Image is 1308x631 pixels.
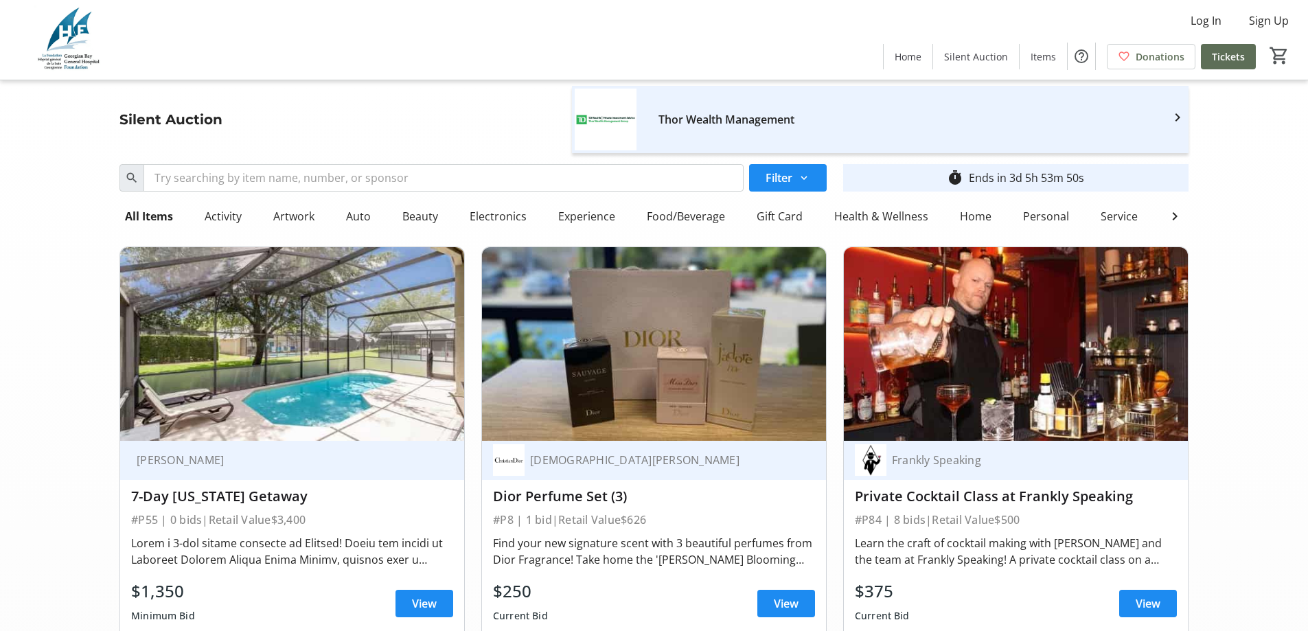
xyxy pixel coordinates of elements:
[575,89,636,150] img: Thor Wealth Management's logo
[944,49,1008,64] span: Silent Auction
[886,453,1160,467] div: Frankly Speaking
[553,203,621,230] div: Experience
[1249,12,1289,29] span: Sign Up
[1095,203,1143,230] div: Service
[564,89,1197,150] a: Thor Wealth Management's logoThor Wealth Management
[855,444,886,476] img: Frankly Speaking
[131,488,453,505] div: 7-Day [US_STATE] Getaway
[397,203,444,230] div: Beauty
[493,488,815,505] div: Dior Perfume Set (3)
[829,203,934,230] div: Health & Wellness
[844,247,1188,441] img: Private Cocktail Class at Frankly Speaking
[749,164,827,192] button: Filter
[1267,43,1292,68] button: Cart
[774,595,799,612] span: View
[131,453,437,467] div: [PERSON_NAME]
[493,444,525,476] img: Christian Dior
[395,590,453,617] a: View
[341,203,376,230] div: Auto
[1031,49,1056,64] span: Items
[144,164,744,192] input: Try searching by item name, number, or sponsor
[641,203,731,230] div: Food/Beverage
[954,203,997,230] div: Home
[131,510,453,529] div: #P55 | 0 bids | Retail Value $3,400
[1212,49,1245,64] span: Tickets
[969,170,1084,186] div: Ends in 3d 5h 53m 50s
[464,203,532,230] div: Electronics
[855,604,910,628] div: Current Bid
[757,590,815,617] a: View
[933,44,1019,69] a: Silent Auction
[1018,203,1075,230] div: Personal
[855,488,1177,505] div: Private Cocktail Class at Frankly Speaking
[493,579,548,604] div: $250
[766,170,792,186] span: Filter
[493,510,815,529] div: #P8 | 1 bid | Retail Value $626
[525,453,799,467] div: [DEMOGRAPHIC_DATA][PERSON_NAME]
[884,44,932,69] a: Home
[658,108,1147,130] div: Thor Wealth Management
[120,247,464,441] img: 7-Day Florida Getaway
[1107,44,1195,69] a: Donations
[751,203,808,230] div: Gift Card
[895,49,921,64] span: Home
[111,108,231,130] div: Silent Auction
[1136,595,1160,612] span: View
[493,535,815,568] div: Find your new signature scent with 3 beautiful perfumes from Dior Fragrance! Take home the '[PERS...
[947,170,963,186] mat-icon: timer_outline
[1119,590,1177,617] a: View
[1238,10,1300,32] button: Sign Up
[855,535,1177,568] div: Learn the craft of cocktail making with [PERSON_NAME] and the team at Frankly Speaking! A private...
[131,535,453,568] div: Lorem i 3-dol sitame consecte ad Elitsed! Doeiu tem incidi ut Laboreet Dolorem Aliqua Enima Minim...
[1191,12,1221,29] span: Log In
[131,579,195,604] div: $1,350
[199,203,247,230] div: Activity
[412,595,437,612] span: View
[1020,44,1067,69] a: Items
[8,5,130,74] img: Georgian Bay General Hospital Foundation's Logo
[855,510,1177,529] div: #P84 | 8 bids | Retail Value $500
[482,247,826,441] img: Dior Perfume Set (3)
[268,203,320,230] div: Artwork
[1136,49,1184,64] span: Donations
[131,604,195,628] div: Minimum Bid
[119,203,179,230] div: All Items
[1180,10,1232,32] button: Log In
[1068,43,1095,70] button: Help
[1201,44,1256,69] a: Tickets
[493,604,548,628] div: Current Bid
[855,579,910,604] div: $375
